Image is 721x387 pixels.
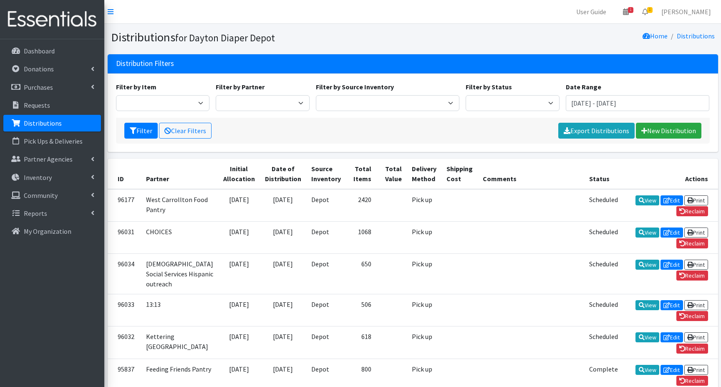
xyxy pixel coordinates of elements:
img: HumanEssentials [3,5,101,33]
a: View [635,332,659,342]
a: Reclaim [676,271,708,281]
td: [DATE] [218,326,260,359]
td: [DATE] [260,254,306,294]
a: Print [684,365,708,375]
td: 650 [346,254,376,294]
a: Edit [660,300,683,310]
a: Print [684,332,708,342]
a: Partner Agencies [3,151,101,167]
td: 618 [346,326,376,359]
td: Kettering [GEOGRAPHIC_DATA] [141,326,218,359]
a: Purchases [3,79,101,96]
label: Filter by Partner [216,82,265,92]
label: Date Range [566,82,601,92]
a: Pick Ups & Deliveries [3,133,101,149]
th: Total Items [346,159,376,189]
td: Scheduled [584,326,623,359]
h3: Distribution Filters [116,59,174,68]
a: Clear Filters [159,123,212,139]
a: Reclaim [676,376,708,386]
small: for Dayton Diaper Depot [175,32,275,44]
td: Pick up [407,254,441,294]
th: Initial Allocation [218,159,260,189]
td: Pick up [407,189,441,222]
a: View [635,300,659,310]
td: [DEMOGRAPHIC_DATA] Social Services Hispanic outreach [141,254,218,294]
td: 96033 [108,294,141,326]
a: Print [684,260,708,270]
a: Distributions [677,32,715,40]
td: [DATE] [260,189,306,222]
a: Reclaim [676,206,708,216]
a: Export Distributions [558,123,635,139]
td: 96032 [108,326,141,359]
a: View [635,365,659,375]
a: View [635,228,659,238]
td: Depot [306,254,346,294]
label: Filter by Status [466,82,512,92]
p: Dashboard [24,47,55,55]
td: Scheduled [584,294,623,326]
a: User Guide [570,3,613,20]
p: Partner Agencies [24,155,73,163]
td: 96031 [108,221,141,253]
a: Edit [660,365,683,375]
a: Distributions [3,115,101,132]
th: Status [584,159,623,189]
td: Pick up [407,221,441,253]
td: 96177 [108,189,141,222]
td: West Carrollton Food Pantry [141,189,218,222]
a: Dashboard [3,43,101,59]
td: [DATE] [218,254,260,294]
td: [DATE] [260,294,306,326]
p: My Organization [24,227,71,235]
span: 1 [628,7,633,13]
td: Scheduled [584,221,623,253]
p: Donations [24,65,54,73]
a: Print [684,195,708,205]
td: Depot [306,326,346,359]
td: 13:13 [141,294,218,326]
a: Reports [3,205,101,222]
td: CHOICES [141,221,218,253]
a: View [635,260,659,270]
a: Reclaim [676,238,708,248]
label: Filter by Item [116,82,156,92]
th: Partner [141,159,218,189]
a: Reclaim [676,311,708,321]
td: 1068 [346,221,376,253]
a: Print [684,300,708,310]
td: [DATE] [260,326,306,359]
td: Pick up [407,326,441,359]
td: [DATE] [218,221,260,253]
a: Home [643,32,668,40]
a: 1 [635,3,655,20]
th: Delivery Method [407,159,441,189]
td: 2420 [346,189,376,222]
a: View [635,195,659,205]
a: Edit [660,260,683,270]
th: Actions [623,159,718,189]
th: Shipping Cost [441,159,478,189]
td: [DATE] [218,294,260,326]
a: Print [684,228,708,238]
p: Community [24,191,58,200]
p: Pick Ups & Deliveries [24,137,83,145]
p: Inventory [24,173,52,182]
td: Depot [306,189,346,222]
input: January 1, 2011 - December 31, 2011 [566,95,710,111]
p: Requests [24,101,50,109]
a: Donations [3,61,101,77]
td: [DATE] [218,189,260,222]
h1: Distributions [111,30,410,45]
button: Filter [124,123,158,139]
a: 1 [616,3,635,20]
a: Edit [660,195,683,205]
label: Filter by Source Inventory [316,82,394,92]
p: Reports [24,209,47,218]
a: Edit [660,228,683,238]
a: Inventory [3,169,101,186]
a: New Distribution [636,123,701,139]
span: 1 [647,7,653,13]
td: [DATE] [260,221,306,253]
